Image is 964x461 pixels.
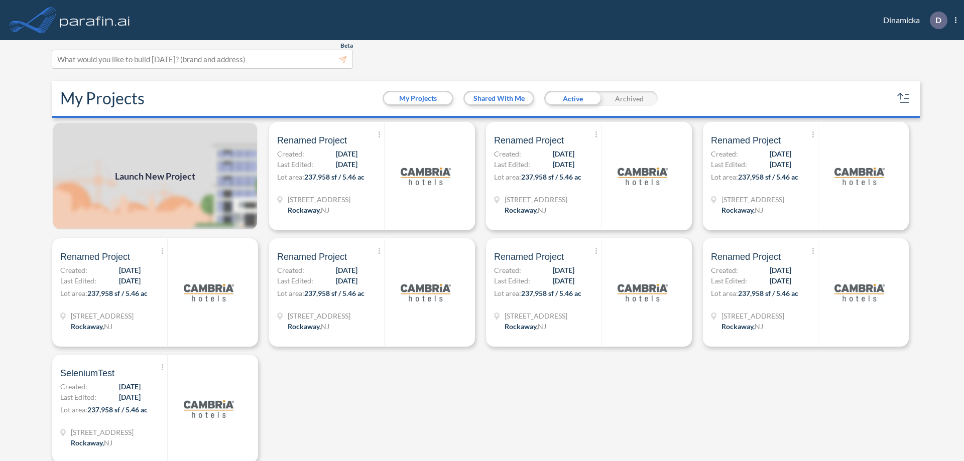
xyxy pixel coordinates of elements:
[868,12,956,29] div: Dinamicka
[336,275,357,286] span: [DATE]
[52,122,258,230] a: Launch New Project
[721,311,784,321] span: 321 Mt Hope Ave
[538,206,546,214] span: NJ
[553,159,574,170] span: [DATE]
[770,148,791,159] span: [DATE]
[52,122,258,230] img: add
[304,173,365,181] span: 237,958 sf / 5.46 ac
[60,405,87,414] span: Lot area:
[87,405,148,414] span: 237,958 sf / 5.46 ac
[465,92,533,104] button: Shared With Me
[60,275,96,286] span: Last Edited:
[277,251,347,263] span: Renamed Project
[119,381,141,392] span: [DATE]
[336,159,357,170] span: [DATE]
[119,275,141,286] span: [DATE]
[721,206,755,214] span: Rockaway ,
[505,321,546,332] div: Rockaway, NJ
[277,275,313,286] span: Last Edited:
[60,392,96,402] span: Last Edited:
[494,251,564,263] span: Renamed Project
[340,42,353,50] span: Beta
[336,265,357,275] span: [DATE]
[60,251,130,263] span: Renamed Project
[104,438,112,447] span: NJ
[711,289,738,297] span: Lot area:
[770,159,791,170] span: [DATE]
[87,289,148,297] span: 237,958 sf / 5.46 ac
[71,437,112,448] div: Rockaway, NJ
[553,148,574,159] span: [DATE]
[71,321,112,332] div: Rockaway, NJ
[711,251,781,263] span: Renamed Project
[721,194,784,205] span: 321 Mt Hope Ave
[711,265,738,275] span: Created:
[721,205,763,215] div: Rockaway, NJ
[119,265,141,275] span: [DATE]
[521,173,581,181] span: 237,958 sf / 5.46 ac
[521,289,581,297] span: 237,958 sf / 5.46 ac
[721,321,763,332] div: Rockaway, NJ
[711,134,781,146] span: Renamed Project
[494,275,530,286] span: Last Edited:
[321,322,329,331] span: NJ
[288,205,329,215] div: Rockaway, NJ
[770,265,791,275] span: [DATE]
[60,367,114,379] span: SeleniumTest
[277,134,347,146] span: Renamed Project
[721,322,755,331] span: Rockaway ,
[71,311,134,321] span: 321 Mt Hope Ave
[738,289,798,297] span: 237,958 sf / 5.46 ac
[304,289,365,297] span: 237,958 sf / 5.46 ac
[401,267,451,318] img: logo
[505,206,538,214] span: Rockaway ,
[288,321,329,332] div: Rockaway, NJ
[601,91,658,106] div: Archived
[71,322,104,331] span: Rockaway ,
[770,275,791,286] span: [DATE]
[58,10,132,30] img: logo
[494,289,521,297] span: Lot area:
[935,16,941,25] p: D
[60,289,87,297] span: Lot area:
[505,322,538,331] span: Rockaway ,
[711,159,747,170] span: Last Edited:
[834,151,885,201] img: logo
[494,159,530,170] span: Last Edited:
[184,267,234,318] img: logo
[277,265,304,275] span: Created:
[711,275,747,286] span: Last Edited:
[711,148,738,159] span: Created:
[618,267,668,318] img: logo
[494,134,564,146] span: Renamed Project
[277,173,304,181] span: Lot area:
[711,173,738,181] span: Lot area:
[104,322,112,331] span: NJ
[60,265,87,275] span: Created:
[336,148,357,159] span: [DATE]
[553,275,574,286] span: [DATE]
[119,392,141,402] span: [DATE]
[538,322,546,331] span: NJ
[60,89,145,108] h2: My Projects
[544,91,601,106] div: Active
[494,148,521,159] span: Created:
[115,170,195,183] span: Launch New Project
[494,265,521,275] span: Created:
[288,311,350,321] span: 321 Mt Hope Ave
[505,205,546,215] div: Rockaway, NJ
[505,311,567,321] span: 321 Mt Hope Ave
[60,381,87,392] span: Created:
[288,194,350,205] span: 321 Mt Hope Ave
[184,384,234,434] img: logo
[288,322,321,331] span: Rockaway ,
[834,267,885,318] img: logo
[755,322,763,331] span: NJ
[288,206,321,214] span: Rockaway ,
[553,265,574,275] span: [DATE]
[755,206,763,214] span: NJ
[896,90,912,106] button: sort
[401,151,451,201] img: logo
[494,173,521,181] span: Lot area:
[277,289,304,297] span: Lot area:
